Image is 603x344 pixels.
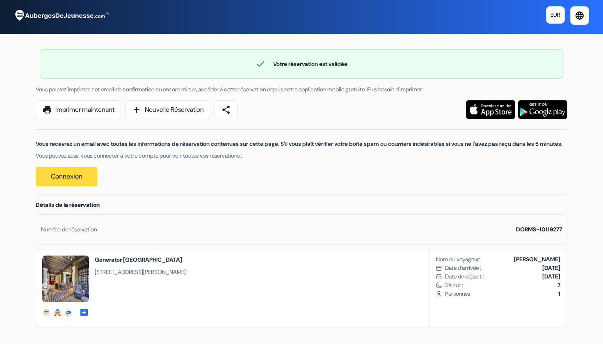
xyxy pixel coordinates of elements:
[570,6,589,25] a: language
[36,167,97,186] a: Connexion
[40,59,563,69] div: Votre réservation est validée
[41,225,97,234] div: Numéro de réservation
[575,11,585,20] i: language
[95,256,186,264] h2: Generator [GEOGRAPHIC_DATA]
[445,272,484,281] span: Date de départ :
[542,273,560,280] b: [DATE]
[558,290,560,297] b: 1
[514,256,560,263] b: [PERSON_NAME]
[516,226,562,233] strong: DORMS-10119277
[221,105,231,115] span: share
[42,105,52,115] span: print
[36,100,121,119] a: printImprimer maintenant
[215,100,238,119] a: share
[79,307,89,316] a: add_box
[132,105,142,115] span: add
[36,201,100,208] span: Détails de la réservation
[36,152,567,160] p: Vous pouvez aussi vous connecter à votre compte pour voir toutes vos réservations :
[445,281,560,290] span: Séjour :
[42,256,89,302] img: common_area_7338814981353315850.jpg
[125,100,210,119] a: addNouvelle Réservation
[546,6,565,24] a: EUR
[466,100,515,119] img: Téléchargez l'application gratuite
[518,100,567,119] img: Téléchargez l'application gratuite
[542,264,560,272] b: [DATE]
[445,264,481,272] span: Date d'arrivée :
[95,268,186,276] span: [STREET_ADDRESS][PERSON_NAME]
[36,140,567,148] p: Vous recevrez un email avec toutes les informations de réservation contenues sur cette page. S'il...
[436,255,480,264] span: Nom du voyageur:
[36,86,425,93] span: Vous pouvez imprimer cet email de confirmation ou encore mieux, accéder à cette réservation depui...
[557,281,560,289] b: 7
[256,59,265,69] span: check
[10,5,112,27] img: AubergesDeJeunesse.com
[445,290,560,298] span: Personnes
